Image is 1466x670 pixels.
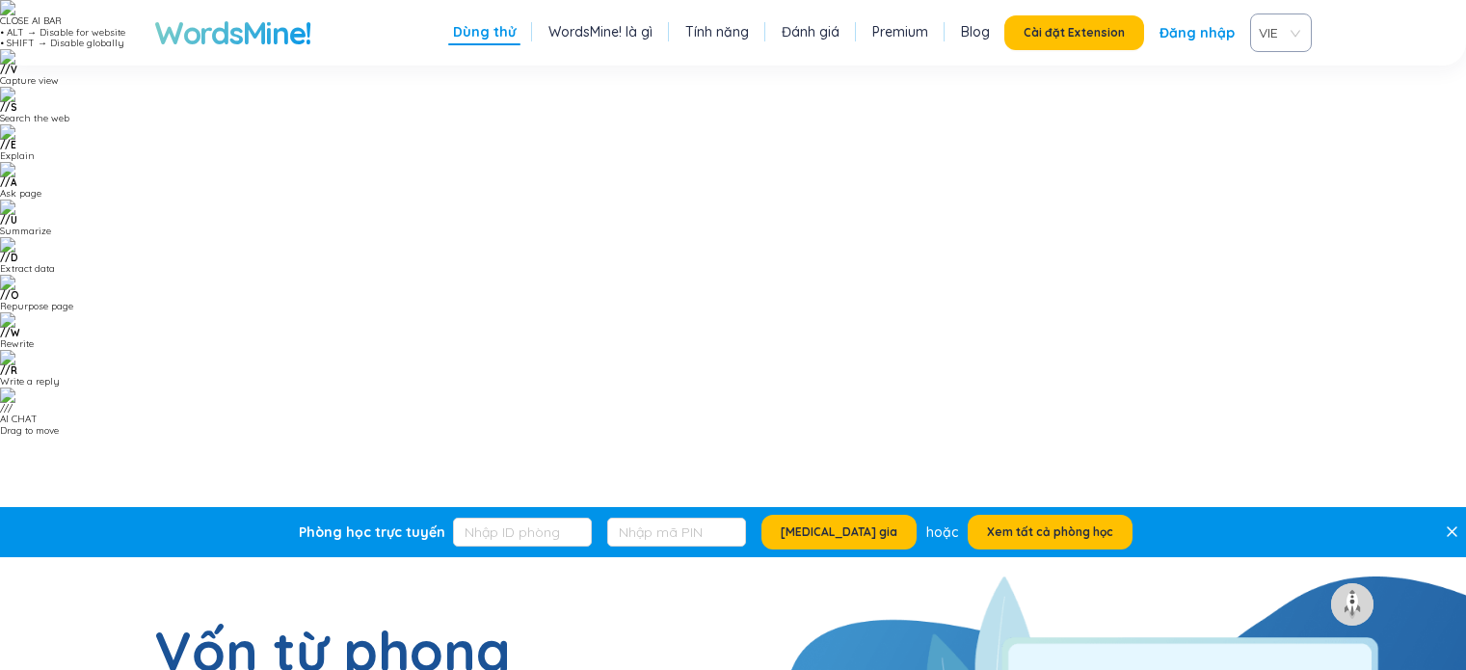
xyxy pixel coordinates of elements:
span: [MEDICAL_DATA] gia [781,524,897,540]
button: [MEDICAL_DATA] gia [761,515,917,549]
div: hoặc [926,522,958,543]
div: Phòng học trực tuyến [299,523,445,542]
button: Xem tất cả phòng học [968,515,1133,549]
input: Nhập ID phòng [453,518,592,547]
img: to top [1337,589,1368,620]
input: Nhập mã PIN [607,518,746,547]
span: Xem tất cả phòng học [987,524,1113,540]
